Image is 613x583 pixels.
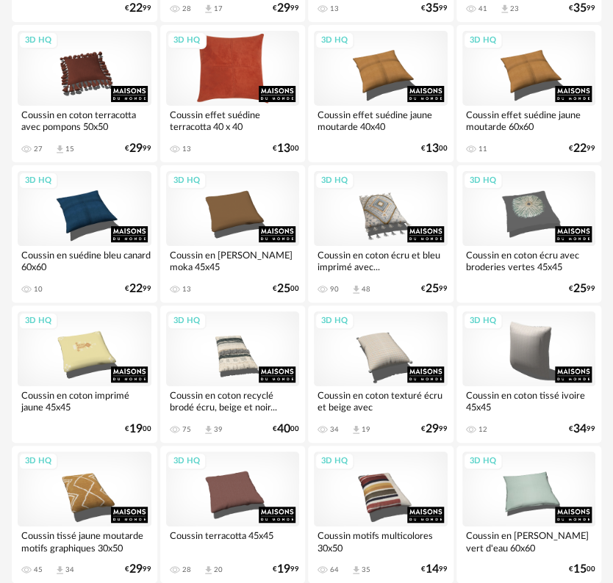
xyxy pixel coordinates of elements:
span: 29 [129,565,143,574]
span: Download icon [203,565,214,576]
span: 25 [573,284,587,294]
div: € 00 [125,424,151,434]
div: € 00 [273,424,299,434]
span: 40 [277,424,290,434]
div: 3D HQ [167,312,207,330]
a: 3D HQ Coussin tissé jaune moutarde motifs graphiques 30x50 45 Download icon 34 €2999 [12,446,157,583]
div: Coussin effet suédine terracotta 40 x 40 [166,106,300,135]
div: 3D HQ [315,172,354,190]
div: 13 [182,285,191,294]
div: 45 [34,565,43,574]
div: 3D HQ [167,452,207,471]
a: 3D HQ Coussin terracotta 45x45 28 Download icon 20 €1999 [160,446,306,583]
span: 22 [129,4,143,13]
span: 22 [573,144,587,153]
span: Download icon [351,565,362,576]
a: 3D HQ Coussin en [PERSON_NAME] vert d'eau 60x60 €1500 [456,446,602,583]
span: 13 [277,144,290,153]
div: € 99 [125,4,151,13]
div: Coussin en coton texturé écru et beige avec [PERSON_NAME]... [314,386,448,416]
div: € 99 [421,424,448,434]
div: € 00 [421,144,448,153]
span: Download icon [203,4,214,15]
div: 28 [182,4,191,13]
div: 27 [34,145,43,153]
div: € 00 [273,144,299,153]
div: € 00 [273,284,299,294]
span: 13 [426,144,439,153]
span: 34 [573,424,587,434]
span: 25 [277,284,290,294]
span: 29 [277,4,290,13]
div: Coussin effet suédine jaune moutarde 40x40 [314,106,448,135]
div: 34 [65,565,74,574]
div: Coussin en coton recyclé brodé écru, beige et noir... [166,386,300,416]
a: 3D HQ Coussin motifs multicolores 30x50 64 Download icon 35 €1499 [308,446,454,583]
div: 3D HQ [463,452,503,471]
div: Coussin effet suédine jaune moutarde 60x60 [462,106,596,135]
div: 90 [330,285,339,294]
span: 35 [573,4,587,13]
div: 34 [330,425,339,434]
div: 48 [362,285,370,294]
div: € 99 [569,4,595,13]
div: € 99 [421,565,448,574]
div: Coussin en [PERSON_NAME] moka 45x45 [166,246,300,275]
div: 3D HQ [315,312,354,330]
div: 23 [510,4,519,13]
div: Coussin tissé jaune moutarde motifs graphiques 30x50 [18,526,151,556]
div: Coussin en coton tissé ivoire 45x45 [462,386,596,416]
div: 75 [182,425,191,434]
div: Coussin motifs multicolores 30x50 [314,526,448,556]
div: 15 [65,145,74,153]
div: € 99 [125,565,151,574]
div: 19 [362,425,370,434]
span: 19 [129,424,143,434]
span: 29 [426,424,439,434]
span: Download icon [499,4,510,15]
a: 3D HQ Coussin effet suédine jaune moutarde 60x60 11 €2299 [456,25,602,162]
span: 19 [277,565,290,574]
div: Coussin en [PERSON_NAME] vert d'eau 60x60 [462,526,596,556]
div: 3D HQ [18,172,58,190]
a: 3D HQ Coussin effet suédine jaune moutarde 40x40 €1300 [308,25,454,162]
a: 3D HQ Coussin en coton recyclé brodé écru, beige et noir... 75 Download icon 39 €4000 [160,305,306,443]
div: € 99 [273,4,299,13]
span: Download icon [351,424,362,435]
div: 17 [214,4,223,13]
span: Download icon [351,284,362,295]
a: 3D HQ Coussin effet suédine terracotta 40 x 40 13 €1300 [160,25,306,162]
div: 3D HQ [463,172,503,190]
div: 10 [34,285,43,294]
div: 11 [478,145,487,153]
span: 25 [426,284,439,294]
a: 3D HQ Coussin en coton terracotta avec pompons 50x50 27 Download icon 15 €2999 [12,25,157,162]
div: Coussin en coton écru et bleu imprimé avec... [314,246,448,275]
span: Download icon [54,565,65,576]
div: Coussin terracotta 45x45 [166,526,300,556]
div: € 99 [421,4,448,13]
span: 29 [129,144,143,153]
span: 15 [573,565,587,574]
a: 3D HQ Coussin en coton imprimé jaune 45x45 €1900 [12,305,157,443]
div: 3D HQ [167,172,207,190]
div: € 99 [569,284,595,294]
div: 28 [182,565,191,574]
div: 3D HQ [315,32,354,50]
div: € 99 [569,424,595,434]
div: 41 [478,4,487,13]
div: 3D HQ [18,312,58,330]
div: 35 [362,565,370,574]
div: € 00 [569,565,595,574]
div: 3D HQ [315,452,354,471]
div: € 99 [125,144,151,153]
span: 35 [426,4,439,13]
div: Coussin en coton écru avec broderies vertes 45x45 [462,246,596,275]
div: 13 [330,4,339,13]
span: 14 [426,565,439,574]
div: 3D HQ [463,32,503,50]
div: € 99 [273,565,299,574]
a: 3D HQ Coussin en coton texturé écru et beige avec [PERSON_NAME]... 34 Download icon 19 €2999 [308,305,454,443]
div: Coussin en coton terracotta avec pompons 50x50 [18,106,151,135]
div: 12 [478,425,487,434]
